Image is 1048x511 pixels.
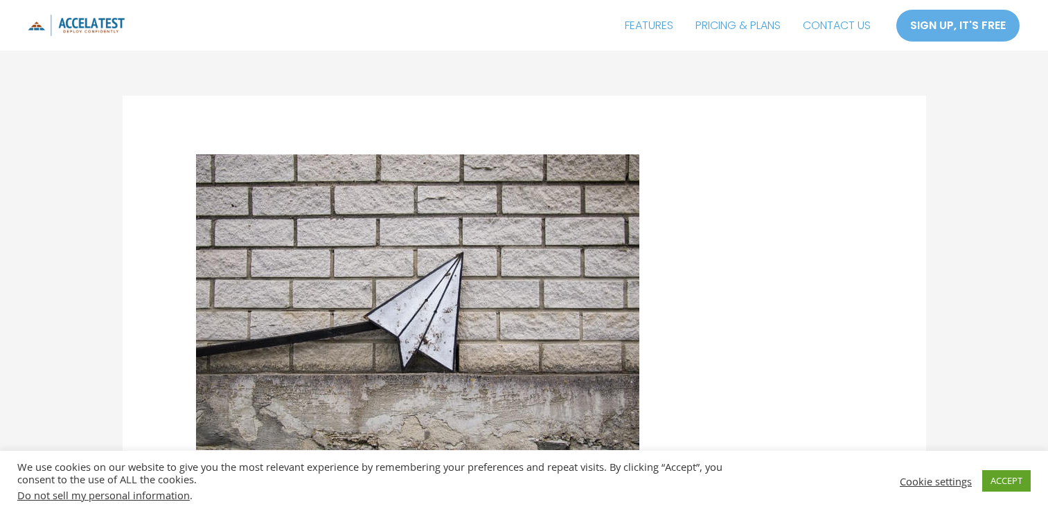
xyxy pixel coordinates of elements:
[17,460,727,501] div: We use cookies on our website to give you the most relevant experience by remembering your prefer...
[900,475,972,487] a: Cookie settings
[614,8,882,43] nav: Site Navigation
[28,15,125,36] img: icon
[896,9,1020,42] a: SIGN UP, IT'S FREE
[614,8,684,43] a: FEATURES
[792,8,882,43] a: CONTACT US
[684,8,792,43] a: PRICING & PLANS
[982,470,1031,492] a: ACCEPT
[17,489,727,501] div: .
[17,488,190,502] a: Do not sell my personal information
[196,154,639,450] img: Email Validation Test Cases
